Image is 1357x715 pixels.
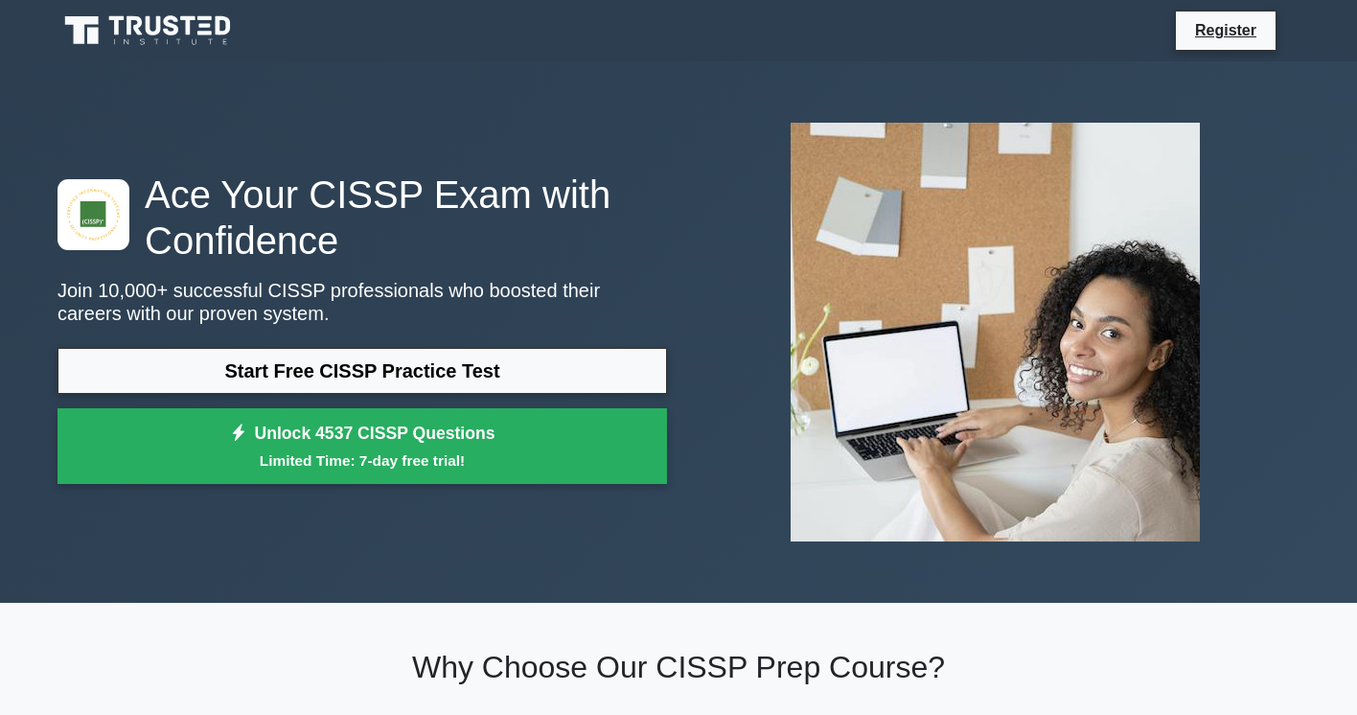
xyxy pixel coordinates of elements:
[57,172,667,264] h1: Ace Your CISSP Exam with Confidence
[57,649,1299,685] h2: Why Choose Our CISSP Prep Course?
[57,348,667,394] a: Start Free CISSP Practice Test
[57,279,667,325] p: Join 10,000+ successful CISSP professionals who boosted their careers with our proven system.
[81,450,643,472] small: Limited Time: 7-day free trial!
[57,408,667,485] a: Unlock 4537 CISSP QuestionsLimited Time: 7-day free trial!
[1184,18,1268,42] a: Register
